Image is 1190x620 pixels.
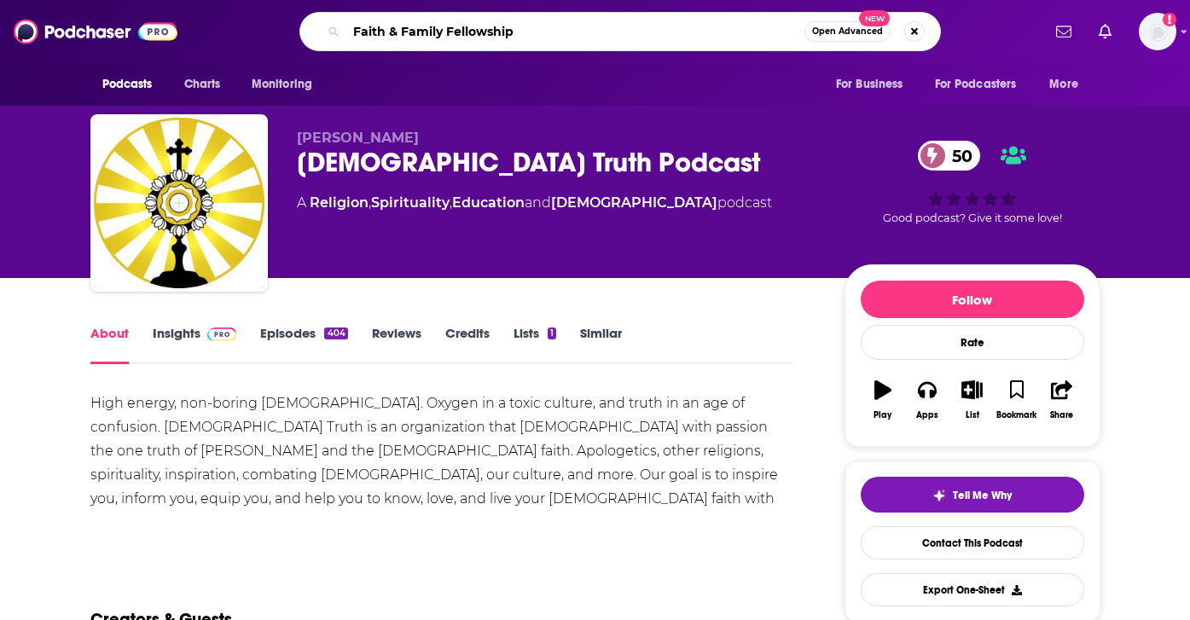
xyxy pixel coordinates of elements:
[525,194,551,211] span: and
[861,573,1084,606] button: Export One-Sheet
[932,489,946,502] img: tell me why sparkle
[935,72,1017,96] span: For Podcasters
[859,10,890,26] span: New
[452,194,525,211] a: Education
[514,325,556,364] a: Lists1
[252,72,312,96] span: Monitoring
[1139,13,1176,50] span: Logged in as antonettefrontgate
[580,325,622,364] a: Similar
[812,27,883,36] span: Open Advanced
[836,72,903,96] span: For Business
[90,68,175,101] button: open menu
[310,194,369,211] a: Religion
[1037,68,1100,101] button: open menu
[371,194,450,211] a: Spirituality
[548,327,556,339] div: 1
[861,477,1084,513] button: tell me why sparkleTell Me Why
[369,194,371,211] span: ,
[90,325,129,364] a: About
[824,68,925,101] button: open menu
[90,391,794,535] div: High energy, non-boring [DEMOGRAPHIC_DATA]. Oxygen in a toxic culture, and truth in an age of con...
[918,141,981,171] a: 50
[845,130,1100,235] div: 50Good podcast? Give it some love!
[14,15,177,48] img: Podchaser - Follow, Share and Rate Podcasts
[1139,13,1176,50] button: Show profile menu
[207,327,237,341] img: Podchaser Pro
[102,72,153,96] span: Podcasts
[861,369,905,431] button: Play
[153,325,237,364] a: InsightsPodchaser Pro
[346,18,804,45] input: Search podcasts, credits, & more...
[1049,72,1078,96] span: More
[1139,13,1176,50] img: User Profile
[240,68,334,101] button: open menu
[299,12,941,51] div: Search podcasts, credits, & more...
[861,325,1084,360] div: Rate
[260,325,347,364] a: Episodes404
[1163,13,1176,26] svg: Add a profile image
[1050,410,1073,420] div: Share
[905,369,949,431] button: Apps
[924,68,1042,101] button: open menu
[94,118,264,288] img: Catholic Truth Podcast
[804,21,891,42] button: Open AdvancedNew
[883,211,1062,224] span: Good podcast? Give it some love!
[995,369,1039,431] button: Bookmark
[861,526,1084,559] a: Contact This Podcast
[861,281,1084,318] button: Follow
[551,194,717,211] a: [DEMOGRAPHIC_DATA]
[324,327,347,339] div: 404
[1049,17,1078,46] a: Show notifications dropdown
[935,141,981,171] span: 50
[874,410,891,420] div: Play
[953,489,1012,502] span: Tell Me Why
[949,369,994,431] button: List
[173,68,231,101] a: Charts
[1092,17,1118,46] a: Show notifications dropdown
[1039,369,1083,431] button: Share
[445,325,490,364] a: Credits
[297,193,772,213] div: A podcast
[966,410,979,420] div: List
[372,325,421,364] a: Reviews
[996,410,1036,420] div: Bookmark
[916,410,938,420] div: Apps
[297,130,419,146] span: [PERSON_NAME]
[450,194,452,211] span: ,
[184,72,221,96] span: Charts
